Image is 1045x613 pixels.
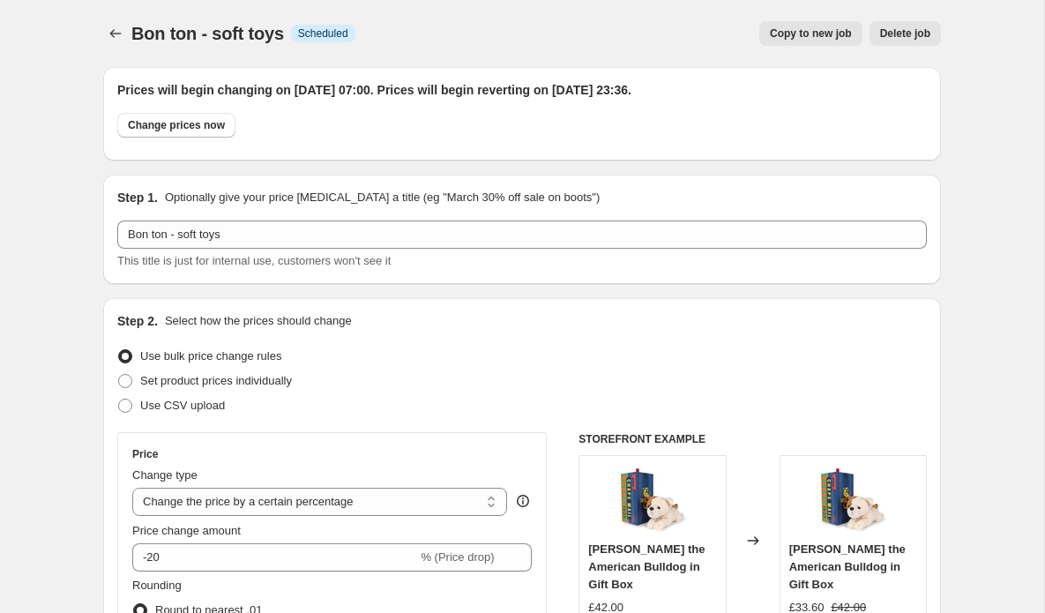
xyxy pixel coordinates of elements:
span: Change prices now [128,118,225,132]
button: Change prices now [117,113,235,138]
button: Delete job [870,21,941,46]
span: Set product prices individually [140,374,292,387]
span: Use CSV upload [140,399,225,412]
span: Delete job [880,26,930,41]
h6: STOREFRONT EXAMPLE [578,432,927,446]
span: [PERSON_NAME] the American Bulldog in Gift Box [588,542,705,591]
button: Price change jobs [103,21,128,46]
span: [PERSON_NAME] the American Bulldog in Gift Box [789,542,906,591]
span: Price change amount [132,524,241,537]
p: Optionally give your price [MEDICAL_DATA] a title (eg "March 30% off sale on boots") [165,189,600,206]
span: Bon ton - soft toys [131,24,284,43]
span: Use bulk price change rules [140,349,281,363]
h3: Price [132,447,158,461]
span: Scheduled [298,26,348,41]
input: -15 [132,543,417,572]
h2: Step 2. [117,312,158,330]
span: Change type [132,468,198,482]
button: Copy to new job [759,21,862,46]
p: Select how the prices should change [165,312,352,330]
input: 30% off holiday sale [117,221,927,249]
span: % (Price drop) [421,550,494,564]
span: This title is just for internal use, customers won't see it [117,254,391,267]
h2: Step 1. [117,189,158,206]
img: 32177003-BerthatheAmericanBulldogingiftbox-20cm-8-_1_fc1a1b70-bf7c-435b-b673-7462769adf67_80x.jpg [617,465,688,535]
span: Rounding [132,579,182,592]
img: 32177003-BerthatheAmericanBulldogingiftbox-20cm-8-_1_fc1a1b70-bf7c-435b-b673-7462769adf67_80x.jpg [817,465,888,535]
span: Copy to new job [770,26,852,41]
div: help [514,492,532,510]
h2: Prices will begin changing on [DATE] 07:00. Prices will begin reverting on [DATE] 23:36. [117,81,927,99]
